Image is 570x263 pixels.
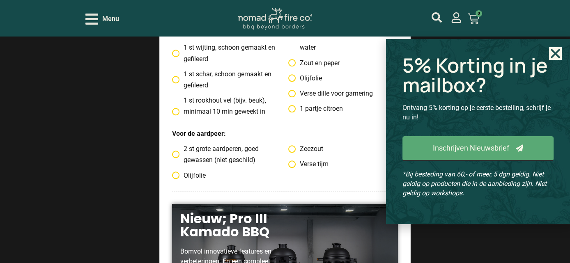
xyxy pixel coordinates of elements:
p: Ontvang 5% korting op je eerste bestelling, schrijf je nu in! [402,103,554,122]
span: 1 [300,105,303,112]
span: Olijfolie [184,172,206,179]
span: st schar, schoon gemaakt en gefileerd [184,70,271,89]
h2: Nieuw; Pro III Kamado BBQ [180,212,285,238]
div: Open/Close Menu [85,12,119,26]
a: 0 [458,8,489,30]
a: mijn account [451,12,462,23]
span: Zeezout [300,145,323,153]
a: Close [549,47,562,60]
h2: 5% Korting in je mailbox? [402,55,554,95]
a: Inschrijven Nieuwsbrief [402,136,554,161]
span: 1 [184,96,187,104]
span: partje citroen [305,105,343,112]
span: Inschrijven Nieuwsbrief [433,144,509,152]
span: Verse tijm [300,160,329,168]
span: Zout en peper [300,59,340,67]
span: st wijting, schoon gemaakt en gefileerd [184,43,275,62]
span: 2 [184,145,187,153]
span: Menu [102,14,119,24]
img: Nomad Logo [238,8,312,30]
span: Olijfolie [300,74,322,82]
span: 0 [476,10,482,17]
span: 1 [184,43,187,51]
span: 1 [184,70,187,78]
a: mijn account [432,12,442,23]
em: *Bij besteding van 60,- of meer, 5 dgn geldig. Niet geldig op producten die in de aanbieding zijn... [402,170,547,197]
span: st grote aardperen, goed gewassen (niet geschild) [184,145,259,164]
strong: Voor de aardpeer: [172,128,226,139]
span: Verse dille voor garnering [300,89,373,97]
